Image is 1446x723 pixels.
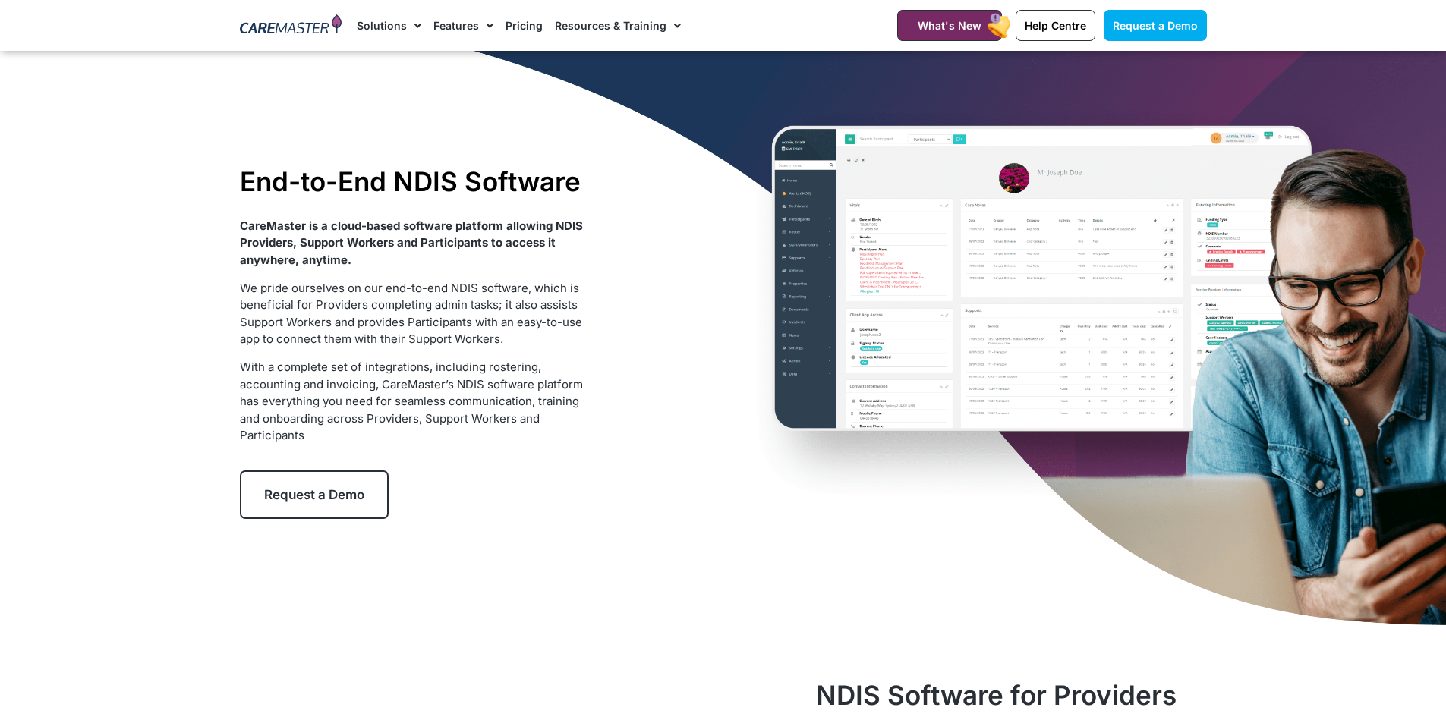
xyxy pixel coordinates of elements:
strong: CareMaster is a cloud-based software platform allowing NDIS Providers, Support Workers and Partic... [240,218,583,267]
img: CareMaster Logo [240,14,342,37]
span: Request a Demo [1113,19,1198,32]
a: Request a Demo [1104,10,1207,41]
h2: NDIS Software for Providers [816,679,1206,711]
a: Help Centre [1016,10,1095,41]
span: Help Centre [1025,19,1086,32]
h1: End-to-End NDIS Software [240,165,588,197]
a: Request a Demo [240,470,389,519]
span: We pride ourselves on our end-to-end NDIS software, which is beneficial for Providers completing ... [240,281,582,347]
span: Request a Demo [264,487,364,502]
a: What's New [897,10,1002,41]
p: With a complete set of integrations, including rostering, accounting and invoicing, CareMaster’s ... [240,359,588,445]
span: What's New [918,19,981,32]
